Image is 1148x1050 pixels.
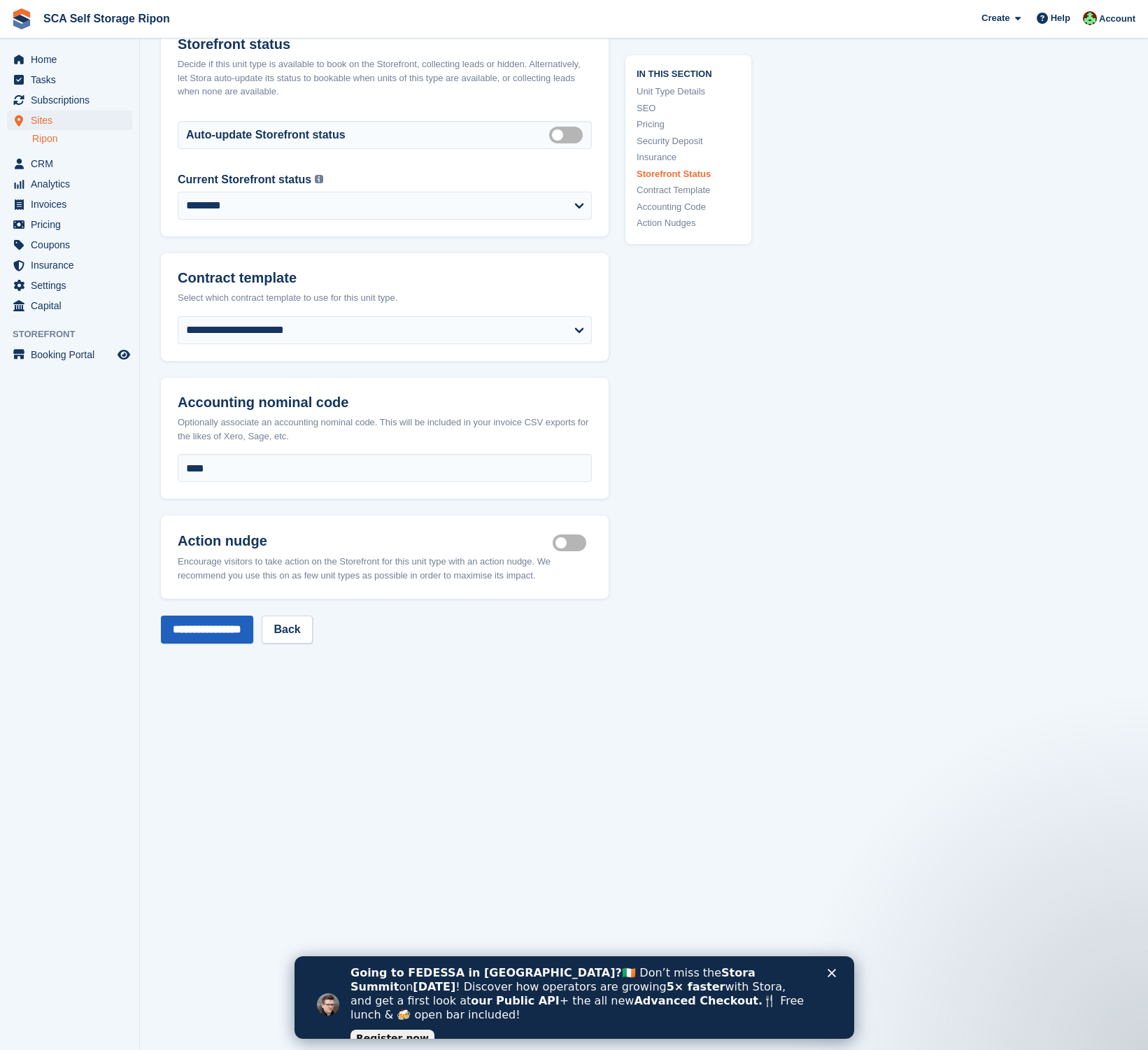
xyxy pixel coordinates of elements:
img: Ross Chapman [1083,11,1097,25]
a: SEO [637,101,740,115]
span: Create [982,11,1009,25]
a: Pricing [637,118,740,132]
a: SCA Self Storage Ripon [38,7,176,30]
a: menu [7,90,132,110]
span: CRM [31,154,115,173]
a: menu [7,194,132,214]
img: stora-icon-8386f47178a22dfd0bd8f6a31ec36ba5ce8667c1dd55bd0f319d3a0aa187defe.svg [11,8,32,29]
div: Encourage visitors to take action on the Storefront for this unit type with an action nudge. We r... [178,555,592,582]
span: Booking Portal [31,345,115,364]
a: menu [7,70,132,90]
a: Ripon [32,132,132,146]
div: Close [533,13,547,21]
div: Decide if this unit type is available to book on the Storefront, collecting leads or hidden. Alte... [178,57,592,99]
a: Preview store [115,346,132,363]
h2: Storefront status [178,36,592,52]
span: Tasks [31,70,115,90]
a: menu [7,255,132,275]
label: Auto manage storefront status [549,134,588,136]
span: Settings [31,276,115,295]
a: Accounting Code [637,199,740,213]
a: Unit Type Details [637,85,740,99]
a: menu [7,154,132,173]
h2: Contract template [178,270,592,286]
div: Select which contract template to use for this unit type. [178,291,592,305]
a: Action Nudges [637,216,740,230]
img: icon-info-grey-7440780725fd019a000dd9b08b2336e03edf1995a4989e88bcd33f0948082b44.svg [315,175,323,183]
span: Pricing [31,215,115,234]
span: Storefront [13,327,139,341]
span: Invoices [31,194,115,214]
a: menu [7,50,132,69]
a: Contract Template [637,183,740,197]
span: Coupons [31,235,115,255]
iframe: Intercom live chat banner [295,956,854,1039]
a: Register now [56,73,140,90]
span: Help [1051,11,1070,25]
a: menu [7,215,132,234]
span: Insurance [31,255,115,275]
a: menu [7,111,132,130]
a: Storefront Status [637,166,740,180]
label: Is active [553,542,592,544]
a: Back [262,616,312,644]
a: menu [7,276,132,295]
div: Optionally associate an accounting nominal code. This will be included in your invoice CSV export... [178,416,592,443]
h2: Accounting nominal code [178,395,592,411]
span: Sites [31,111,115,130]
h2: Action nudge [178,532,553,549]
span: In this section [637,66,740,79]
label: Auto-update Storefront status [186,127,346,143]
a: menu [7,345,132,364]
iframe: Intercom notifications message [868,938,1148,1043]
label: Current Storefront status [178,171,311,188]
a: menu [7,296,132,315]
a: menu [7,235,132,255]
a: Security Deposit [637,134,740,148]
a: menu [7,174,132,194]
span: Capital [31,296,115,315]
span: Account [1099,12,1135,26]
span: Subscriptions [31,90,115,110]
span: Home [31,50,115,69]
span: Analytics [31,174,115,194]
a: Insurance [637,150,740,164]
